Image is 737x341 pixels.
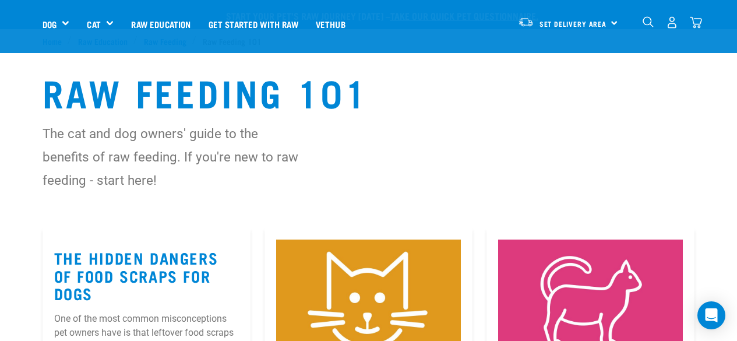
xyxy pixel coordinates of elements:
a: Cat [87,17,100,31]
img: user.png [666,16,678,29]
img: home-icon@2x.png [690,16,702,29]
p: The cat and dog owners' guide to the benefits of raw feeding. If you're new to raw feeding - star... [43,122,304,192]
div: Open Intercom Messenger [697,301,725,329]
a: The Hidden Dangers of Food Scraps for Dogs [54,253,218,297]
a: Raw Education [122,1,199,47]
a: Vethub [307,1,354,47]
h1: Raw Feeding 101 [43,71,695,113]
img: home-icon-1@2x.png [643,16,654,27]
span: Set Delivery Area [539,22,607,26]
img: van-moving.png [518,17,534,27]
a: Get started with Raw [200,1,307,47]
a: Dog [43,17,57,31]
